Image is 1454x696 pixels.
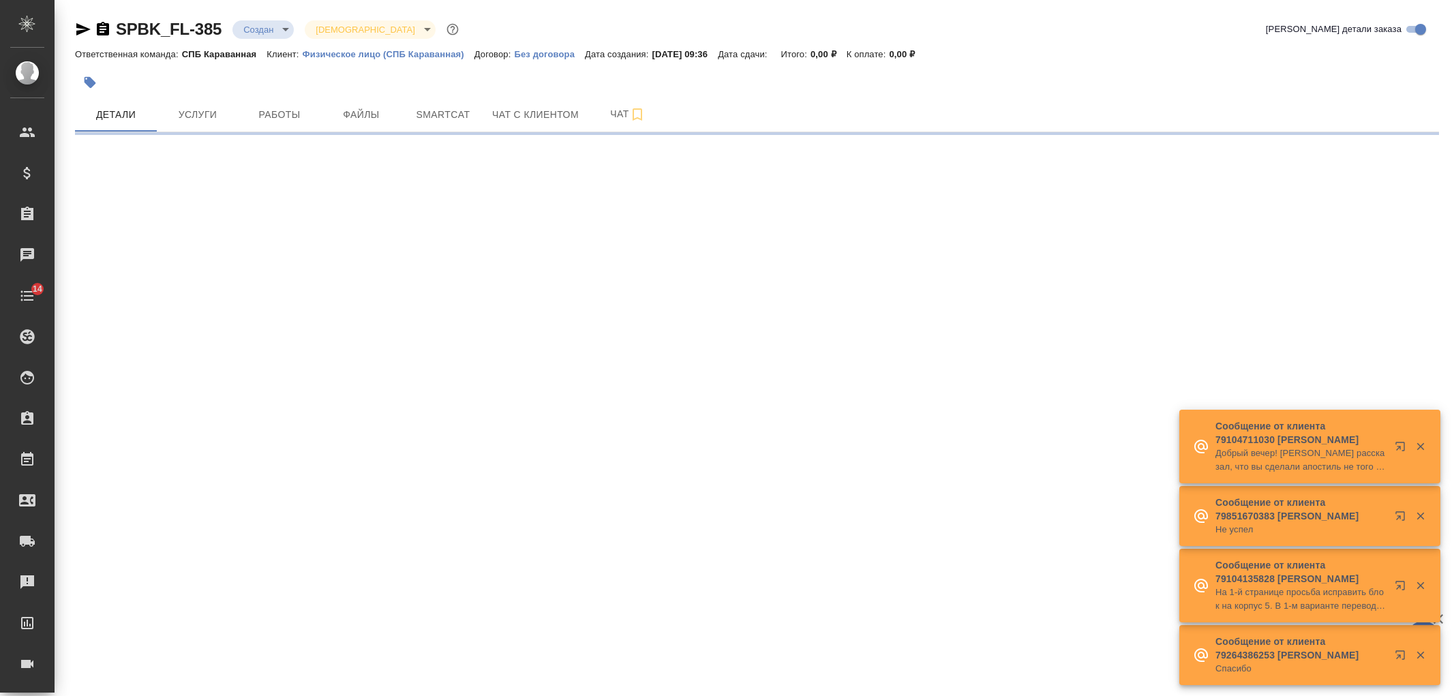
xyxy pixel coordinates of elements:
span: Работы [247,106,312,123]
button: Скопировать ссылку для ЯМессенджера [75,21,91,37]
span: 14 [25,282,50,296]
svg: Подписаться [629,106,646,123]
span: [PERSON_NAME] детали заказа [1266,22,1402,36]
button: Создан [239,24,277,35]
p: Без договора [514,49,585,59]
button: Доп статусы указывают на важность/срочность заказа [444,20,461,38]
p: Сообщение от клиента 79104135828 [PERSON_NAME] [1215,558,1386,586]
p: Добрый вечер! [PERSON_NAME] рассказал, что вы сделали апостиль не того документа, и будете переде... [1215,447,1386,474]
a: Физическое лицо (СПБ Караванная) [303,48,474,59]
button: Открыть в новой вкладке [1387,502,1419,535]
button: Закрыть [1406,510,1434,522]
p: 0,00 ₽ [889,49,925,59]
button: Открыть в новой вкладке [1387,641,1419,674]
span: Файлы [329,106,394,123]
a: SPBK_FL-385 [116,20,222,38]
p: [DATE] 09:36 [652,49,718,59]
span: Чат [595,106,661,123]
p: К оплате: [847,49,890,59]
p: Сообщение от клиента 79851670383 [PERSON_NAME] [1215,496,1386,523]
a: 14 [3,279,51,313]
p: Ответственная команда: [75,49,182,59]
span: Smartcat [410,106,476,123]
a: Без договора [514,48,585,59]
span: Услуги [165,106,230,123]
button: Закрыть [1406,440,1434,453]
span: Чат с клиентом [492,106,579,123]
p: Дата создания: [585,49,652,59]
button: [DEMOGRAPHIC_DATA] [312,24,419,35]
p: Физическое лицо (СПБ Караванная) [303,49,474,59]
button: Добавить тэг [75,67,105,97]
p: Итого: [781,49,811,59]
button: Открыть в новой вкладке [1387,572,1419,605]
p: 0,00 ₽ [811,49,847,59]
p: Сообщение от клиента 79264386253 [PERSON_NAME] [1215,635,1386,662]
p: СПБ Караванная [182,49,267,59]
button: Закрыть [1406,649,1434,661]
p: Дата сдачи: [718,49,770,59]
div: Создан [305,20,435,39]
div: Создан [232,20,294,39]
p: Клиент: [267,49,302,59]
p: Не успел [1215,523,1386,536]
p: Сообщение от клиента 79104711030 [PERSON_NAME] [1215,419,1386,447]
p: Спасибо [1215,662,1386,676]
p: На 1-й странице просьба исправить блок на корпус 5. В 1-м варианте перевода был пропущен ноль в номе [1215,586,1386,613]
button: Открыть в новой вкладке [1387,433,1419,466]
span: Детали [83,106,149,123]
button: Закрыть [1406,579,1434,592]
p: Договор: [474,49,515,59]
button: Скопировать ссылку [95,21,111,37]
